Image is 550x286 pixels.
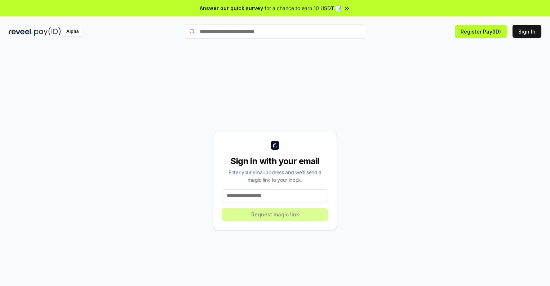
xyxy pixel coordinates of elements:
span: Answer our quick survey [200,4,263,12]
img: pay_id [34,27,61,36]
div: Alpha [62,27,83,36]
div: Sign in with your email [222,155,328,167]
img: reveel_dark [9,27,33,36]
span: for a chance to earn 10 USDT 📝 [265,4,342,12]
button: Register Pay(ID) [455,25,507,38]
img: logo_small [271,141,279,150]
div: Enter your email address and we’ll send a magic link to your inbox. [222,168,328,184]
button: Sign In [513,25,541,38]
